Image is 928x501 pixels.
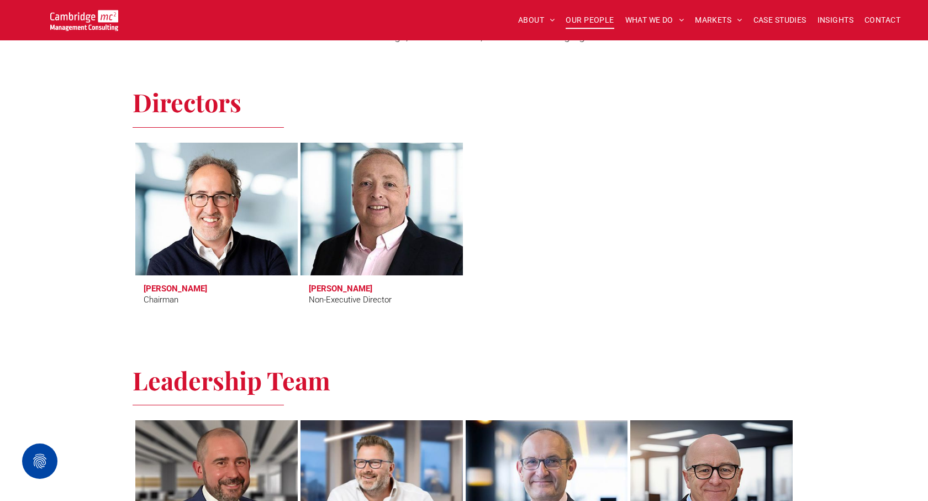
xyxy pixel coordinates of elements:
[144,294,178,306] div: Chairman
[144,284,207,294] h3: [PERSON_NAME]
[133,85,241,118] span: Directors
[748,12,812,29] a: CASE STUDIES
[309,294,392,306] div: Non-Executive Director
[133,363,330,396] span: Leadership Team
[296,139,467,279] a: Richard Brown | Non-Executive Director | Cambridge Management Consulting
[620,12,690,29] a: WHAT WE DO
[560,12,619,29] a: OUR PEOPLE
[689,12,747,29] a: MARKETS
[309,284,372,294] h3: [PERSON_NAME]
[50,12,118,23] a: Your Business Transformed | Cambridge Management Consulting
[812,12,859,29] a: INSIGHTS
[135,143,298,275] a: Tim Passingham | Chairman | Cambridge Management Consulting
[859,12,906,29] a: CONTACT
[513,12,561,29] a: ABOUT
[50,10,118,31] img: Go to Homepage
